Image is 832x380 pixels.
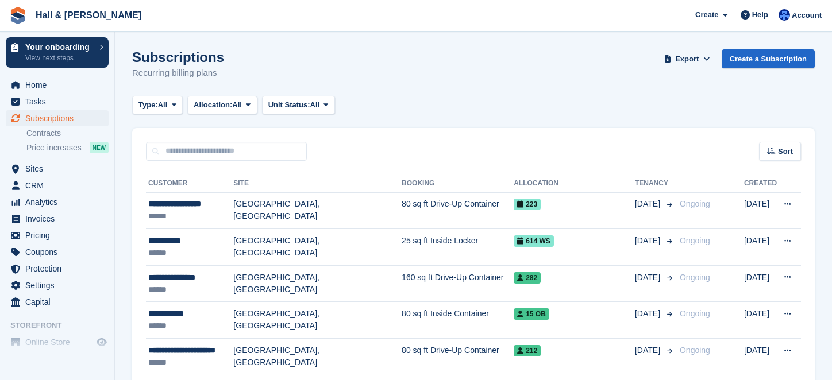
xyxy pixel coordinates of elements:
[635,175,675,193] th: Tenancy
[10,320,114,331] span: Storefront
[402,339,514,375] td: 80 sq ft Drive-Up Container
[635,308,662,320] span: [DATE]
[744,192,777,229] td: [DATE]
[514,345,541,356] span: 212
[514,199,541,210] span: 223
[132,67,224,80] p: Recurring billing plans
[680,273,710,282] span: Ongoing
[26,141,109,154] a: Price increases NEW
[6,244,109,260] a: menu
[744,339,777,375] td: [DATE]
[744,265,777,302] td: [DATE]
[138,99,158,111] span: Type:
[6,194,109,210] a: menu
[233,175,402,193] th: Site
[25,161,94,177] span: Sites
[25,94,94,110] span: Tasks
[402,265,514,302] td: 160 sq ft Drive-Up Container
[6,261,109,277] a: menu
[146,175,233,193] th: Customer
[25,194,94,210] span: Analytics
[778,146,793,157] span: Sort
[31,6,146,25] a: Hall & [PERSON_NAME]
[25,211,94,227] span: Invoices
[233,302,402,339] td: [GEOGRAPHIC_DATA], [GEOGRAPHIC_DATA]
[680,236,710,245] span: Ongoing
[25,43,94,51] p: Your onboarding
[26,142,82,153] span: Price increases
[25,53,94,63] p: View next steps
[6,294,109,310] a: menu
[792,10,822,21] span: Account
[6,177,109,193] a: menu
[402,192,514,229] td: 80 sq ft Drive-Up Container
[25,177,94,193] span: CRM
[402,175,514,193] th: Booking
[514,272,541,284] span: 282
[25,294,94,310] span: Capital
[310,99,320,111] span: All
[262,96,335,115] button: Unit Status: All
[6,334,109,350] a: menu
[722,49,815,68] a: Create a Subscription
[6,277,109,293] a: menu
[233,265,402,302] td: [GEOGRAPHIC_DATA], [GEOGRAPHIC_DATA]
[6,227,109,243] a: menu
[635,235,662,247] span: [DATE]
[268,99,310,111] span: Unit Status:
[232,99,242,111] span: All
[635,272,662,284] span: [DATE]
[6,161,109,177] a: menu
[25,244,94,260] span: Coupons
[514,308,549,320] span: 15 OB
[25,227,94,243] span: Pricing
[6,110,109,126] a: menu
[158,99,168,111] span: All
[744,302,777,339] td: [DATE]
[233,339,402,375] td: [GEOGRAPHIC_DATA], [GEOGRAPHIC_DATA]
[662,49,712,68] button: Export
[233,229,402,266] td: [GEOGRAPHIC_DATA], [GEOGRAPHIC_DATA]
[744,175,777,193] th: Created
[6,94,109,110] a: menu
[187,96,257,115] button: Allocation: All
[680,199,710,208] span: Ongoing
[25,334,94,350] span: Online Store
[695,9,718,21] span: Create
[132,96,183,115] button: Type: All
[752,9,768,21] span: Help
[635,344,662,356] span: [DATE]
[6,77,109,93] a: menu
[25,77,94,93] span: Home
[25,277,94,293] span: Settings
[402,302,514,339] td: 80 sq ft Inside Container
[6,37,109,68] a: Your onboarding View next steps
[514,235,554,247] span: 614 WS
[402,229,514,266] td: 25 sq ft Inside Locker
[779,9,790,21] img: Claire Banham
[635,198,662,210] span: [DATE]
[744,229,777,266] td: [DATE]
[194,99,232,111] span: Allocation:
[25,110,94,126] span: Subscriptions
[6,211,109,227] a: menu
[9,7,26,24] img: stora-icon-8386f47178a22dfd0bd8f6a31ec36ba5ce8667c1dd55bd0f319d3a0aa187defe.svg
[26,128,109,139] a: Contracts
[675,53,699,65] span: Export
[95,335,109,349] a: Preview store
[680,309,710,318] span: Ongoing
[90,142,109,153] div: NEW
[680,346,710,355] span: Ongoing
[514,175,635,193] th: Allocation
[25,261,94,277] span: Protection
[233,192,402,229] td: [GEOGRAPHIC_DATA], [GEOGRAPHIC_DATA]
[132,49,224,65] h1: Subscriptions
